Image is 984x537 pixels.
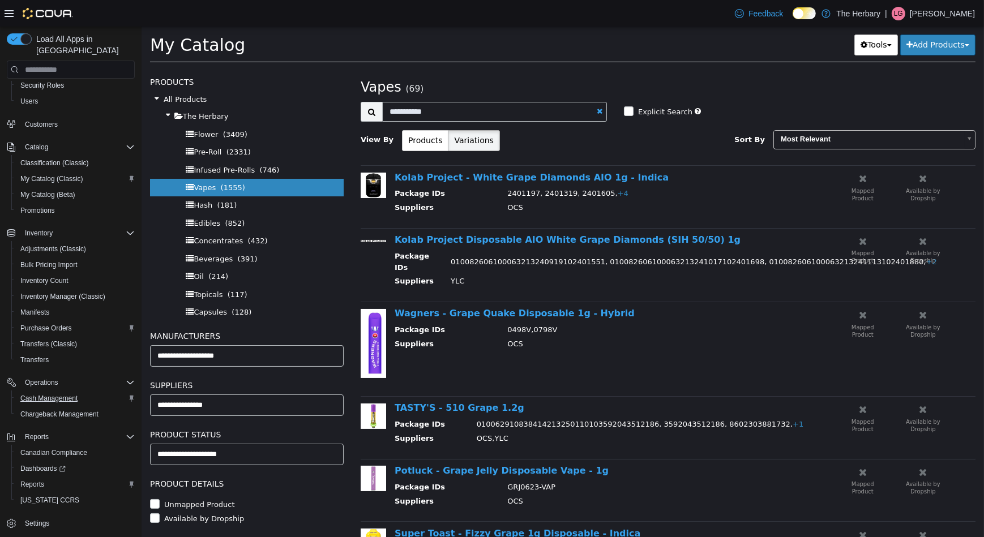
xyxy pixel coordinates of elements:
a: Canadian Compliance [16,446,92,459]
button: Chargeback Management [11,406,139,422]
span: Reports [20,480,44,489]
span: (432) [106,210,126,218]
a: My Catalog (Beta) [16,188,80,201]
span: Manifests [20,308,49,317]
span: Inventory [20,226,135,240]
span: (117) [86,264,106,272]
td: GRJ0623-VAP [357,455,670,469]
span: Inventory Count [20,276,69,285]
span: Customers [20,117,135,131]
a: Users [16,94,42,108]
a: Super Toast - Fizzy Grape 1g Disposable - Indica [253,501,499,512]
small: Mapped Product [710,161,733,175]
label: Unmapped Product [20,472,93,484]
span: Capsules [52,281,85,290]
span: Topicals [52,264,81,272]
td: OCS [357,469,670,483]
img: Cova [23,8,73,19]
span: (852) [83,192,103,201]
th: Package IDs [253,455,357,469]
span: Classification (Classic) [20,158,89,167]
span: Infused Pre-Rolls [52,139,113,148]
span: +1 [651,393,662,402]
span: Purchase Orders [20,324,72,333]
td: 0498V,0798V [357,298,670,312]
a: Wagners - Grape Quake Disposable 1g - Hybrid [253,281,493,292]
h5: Products [8,49,202,62]
button: Users [11,93,139,109]
div: Louis Gagnon [892,7,905,20]
h5: Manufacturers [8,303,202,316]
button: Transfers (Classic) [11,336,139,352]
a: Settings [20,517,54,530]
span: Hash [52,174,71,183]
th: Package IDs [253,392,327,406]
span: Customers [25,120,58,129]
a: Bulk Pricing Import [16,258,82,272]
button: Variations [306,104,358,124]
th: Suppliers [253,312,357,326]
button: Catalog [20,140,53,154]
span: (3409) [82,104,106,112]
small: (69) [264,57,282,67]
span: +4 [476,162,487,171]
span: Reports [25,432,49,441]
span: (128) [90,281,110,290]
span: (2331) [85,121,109,130]
span: Vapes [219,53,260,68]
a: Transfers (Classic) [16,337,82,351]
span: My Catalog (Classic) [16,172,135,186]
span: Feedback [748,8,783,19]
th: Suppliers [253,175,357,190]
th: Suppliers [253,469,357,483]
a: Dashboards [16,462,70,475]
a: Reports [16,478,49,491]
a: Feedback [730,2,788,25]
small: Mapped Product [710,454,733,468]
span: View By [219,109,252,117]
span: Reports [20,430,135,444]
span: Vapes [52,157,74,165]
span: My Catalog [8,8,104,28]
button: Purchase Orders [11,320,139,336]
span: Dark Mode [793,19,793,20]
img: 150 [219,439,245,465]
span: Transfers [16,353,135,367]
th: Package IDs [253,298,357,312]
button: Inventory Manager (Classic) [11,289,139,304]
span: Catalog [25,143,48,152]
small: Mapped Product [710,298,733,311]
span: (746) [118,139,138,148]
span: 010062910838414213250110103592043512186, 3592043512186, 8602303881732, [335,393,662,402]
label: Explicit Search [494,80,551,91]
th: Suppliers [253,249,301,263]
span: Reports [16,478,135,491]
button: Customers [2,116,139,132]
td: OCS,YLC [327,406,670,420]
button: Operations [2,375,139,390]
button: Transfers [11,352,139,368]
span: All Products [22,68,65,77]
span: Canadian Compliance [20,448,87,457]
span: Edibles [52,192,79,201]
span: Dashboards [20,464,66,473]
p: The Herbary [836,7,880,20]
span: Manifests [16,306,135,319]
span: Security Roles [20,81,64,90]
span: Inventory Count [16,274,135,287]
a: Customers [20,118,62,131]
img: 150 [219,146,245,171]
h5: Suppliers [8,352,202,366]
button: My Catalog (Classic) [11,171,139,187]
a: Adjustments (Classic) [16,242,91,256]
span: Beverages [52,228,91,237]
img: 150 [219,502,245,527]
small: Mapped Product [710,392,733,406]
span: Adjustments (Classic) [20,244,86,254]
a: Classification (Classic) [16,156,93,170]
span: Purchase Orders [16,321,135,335]
span: Inventory [25,229,53,238]
button: Inventory [20,226,57,240]
span: Concentrates [52,210,101,218]
button: Adjustments (Classic) [11,241,139,257]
